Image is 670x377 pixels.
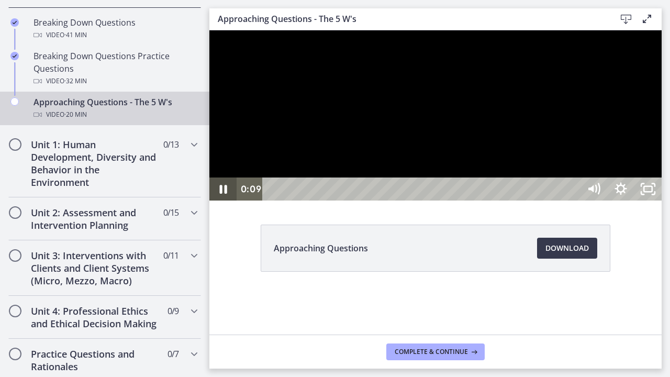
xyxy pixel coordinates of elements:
[545,242,589,254] span: Download
[537,238,597,259] a: Download
[33,29,197,41] div: Video
[64,29,87,41] span: · 41 min
[371,147,398,170] button: Mute
[10,18,19,27] i: Completed
[33,108,197,121] div: Video
[395,348,468,356] span: Complete & continue
[31,138,159,188] h2: Unit 1: Human Development, Diversity and Behavior in the Environment
[64,108,87,121] span: · 20 min
[31,206,159,231] h2: Unit 2: Assessment and Intervention Planning
[167,348,178,360] span: 0 / 7
[398,147,425,170] button: Show settings menu
[163,138,178,151] span: 0 / 13
[163,249,178,262] span: 0 / 11
[31,305,159,330] h2: Unit 4: Professional Ethics and Ethical Decision Making
[31,249,159,287] h2: Unit 3: Interventions with Clients and Client Systems (Micro, Mezzo, Macro)
[386,343,485,360] button: Complete & continue
[425,147,452,170] button: Unfullscreen
[167,305,178,317] span: 0 / 9
[33,75,197,87] div: Video
[274,242,368,254] span: Approaching Questions
[33,16,197,41] div: Breaking Down Questions
[64,75,87,87] span: · 32 min
[209,30,662,201] iframe: Video Lesson
[33,50,197,87] div: Breaking Down Questions Practice Questions
[10,52,19,60] i: Completed
[33,96,197,121] div: Approaching Questions - The 5 W's
[218,13,599,25] h3: Approaching Questions - The 5 W's
[31,348,159,373] h2: Practice Questions and Rationales
[163,206,178,219] span: 0 / 15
